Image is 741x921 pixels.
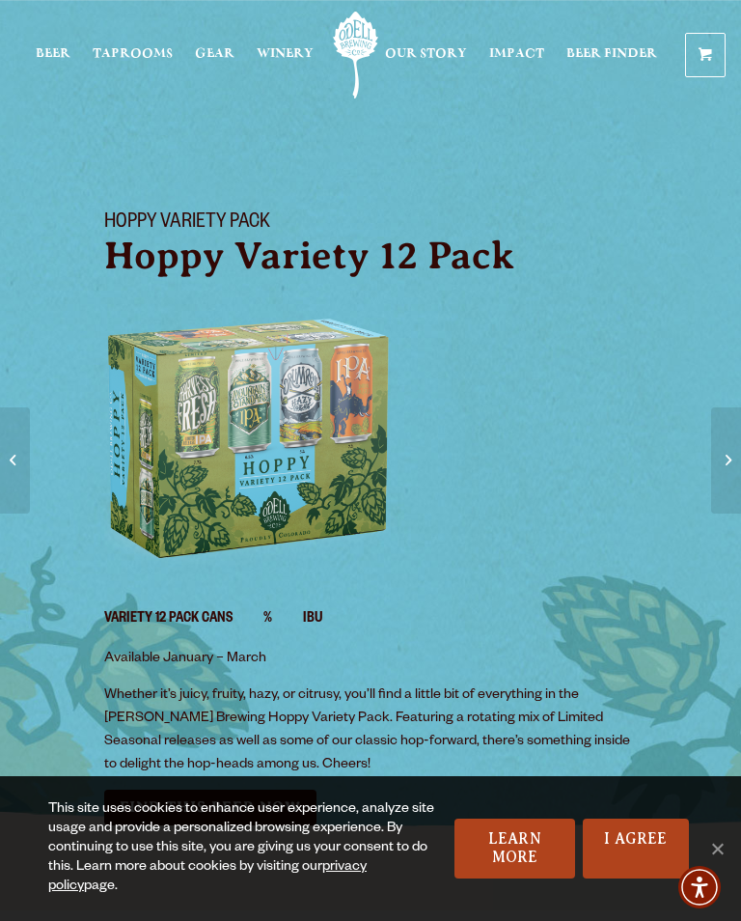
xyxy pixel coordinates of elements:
a: Beer [36,12,70,98]
span: Taprooms [93,46,173,62]
a: Our Story [385,12,467,98]
li: % [263,607,303,632]
p: Hoppy Variety 12 Pack [104,237,637,275]
span: Beer Finder [566,46,657,62]
span: No [707,839,727,858]
a: Winery [257,12,314,98]
span: Beer [36,46,70,62]
li: Variety 12 Pack Cans [104,607,263,632]
a: Gear [195,12,234,98]
a: Learn More [454,819,575,879]
a: Odell Home [332,12,380,98]
span: Our Story [385,46,467,62]
div: This site uses cookies to enhance user experience, analyze site usage and provide a personalized ... [48,800,435,897]
a: Taprooms [93,12,173,98]
li: IBU [303,607,353,632]
p: Whether it’s juicy, fruity, hazy, or citrusy, you’ll find a little bit of everything in the [PERS... [104,684,637,777]
span: Gear [195,46,234,62]
a: I Agree [583,819,689,879]
p: Available January – March [104,648,637,671]
span: Winery [257,46,314,62]
a: Beer Finder [566,12,657,98]
div: Accessibility Menu [678,866,721,908]
span: Impact [489,46,544,62]
h1: Hoppy Variety Pack [104,211,637,237]
a: Impact [489,12,544,98]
